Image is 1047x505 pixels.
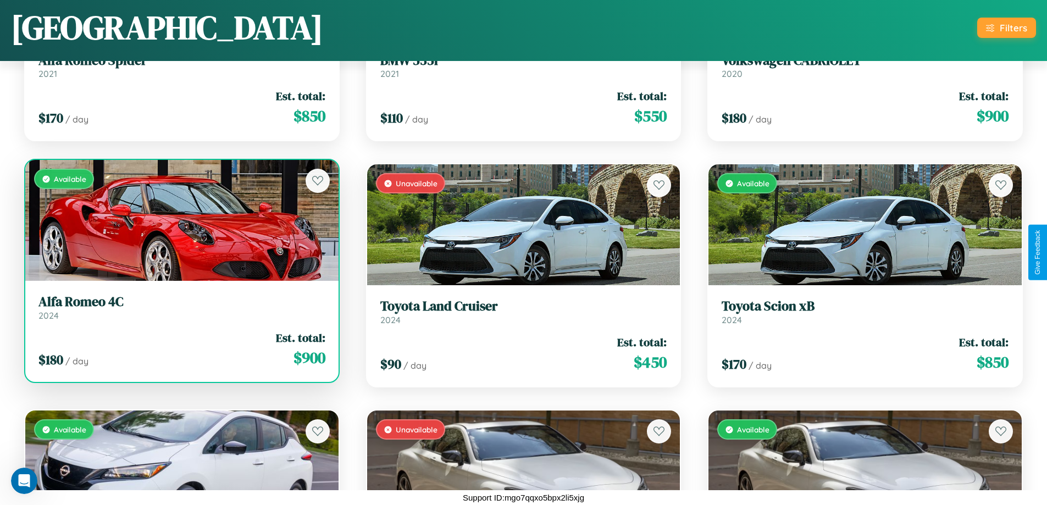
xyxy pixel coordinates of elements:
[380,53,667,80] a: BMW 535i2021
[405,114,428,125] span: / day
[1000,22,1027,34] div: Filters
[959,334,1009,350] span: Est. total:
[11,468,37,494] iframe: Intercom live chat
[722,109,746,127] span: $ 180
[38,294,325,310] h3: Alfa Romeo 4C
[634,351,667,373] span: $ 450
[617,88,667,104] span: Est. total:
[380,298,667,325] a: Toyota Land Cruiser2024
[293,105,325,127] span: $ 850
[749,360,772,371] span: / day
[617,334,667,350] span: Est. total:
[749,114,772,125] span: / day
[977,351,1009,373] span: $ 850
[722,298,1009,325] a: Toyota Scion xB2024
[722,314,742,325] span: 2024
[54,425,86,434] span: Available
[396,425,437,434] span: Unavailable
[977,18,1036,38] button: Filters
[959,88,1009,104] span: Est. total:
[722,298,1009,314] h3: Toyota Scion xB
[463,490,584,505] p: Support ID: mgo7qqxo5bpx2li5xjg
[977,105,1009,127] span: $ 900
[380,314,401,325] span: 2024
[38,68,57,79] span: 2021
[722,68,743,79] span: 2020
[11,5,323,50] h1: [GEOGRAPHIC_DATA]
[54,174,86,184] span: Available
[65,114,88,125] span: / day
[38,53,325,80] a: Alfa Romeo Spider2021
[737,425,769,434] span: Available
[403,360,426,371] span: / day
[38,294,325,321] a: Alfa Romeo 4C2024
[737,179,769,188] span: Available
[722,53,1009,80] a: Volkswagen CABRIOLET2020
[722,355,746,373] span: $ 170
[380,355,401,373] span: $ 90
[634,105,667,127] span: $ 550
[65,356,88,367] span: / day
[1034,230,1042,275] div: Give Feedback
[396,179,437,188] span: Unavailable
[276,88,325,104] span: Est. total:
[38,109,63,127] span: $ 170
[380,298,667,314] h3: Toyota Land Cruiser
[276,330,325,346] span: Est. total:
[38,351,63,369] span: $ 180
[380,68,399,79] span: 2021
[380,109,403,127] span: $ 110
[293,347,325,369] span: $ 900
[38,310,59,321] span: 2024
